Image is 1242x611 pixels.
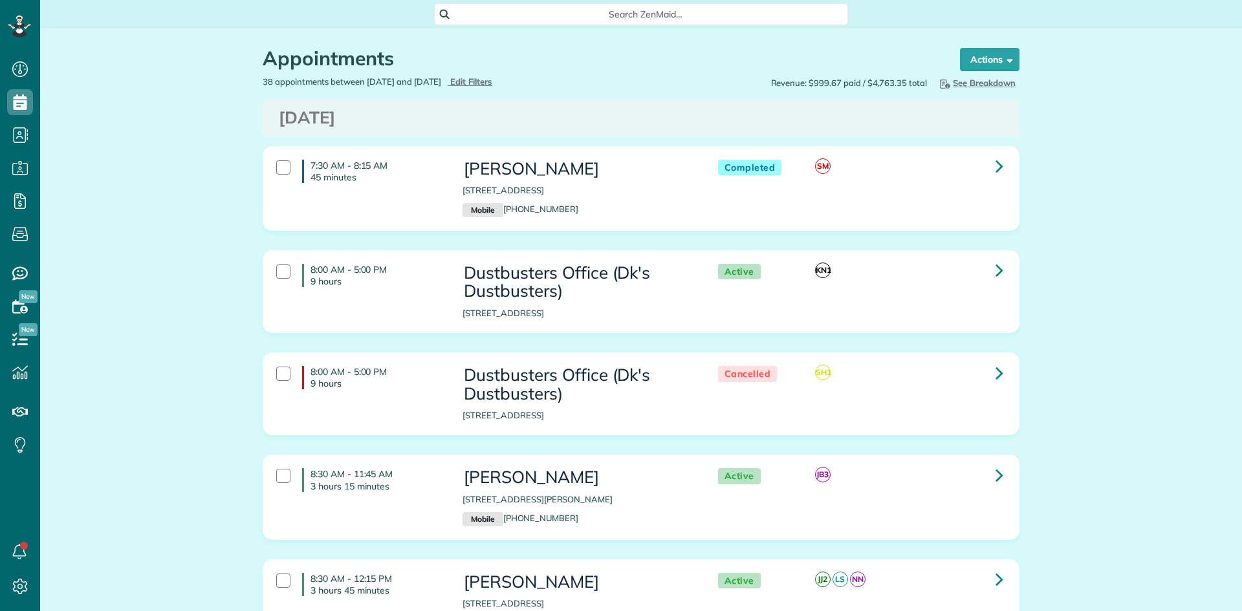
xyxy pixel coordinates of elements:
span: Completed [718,160,782,176]
span: New [19,323,38,336]
span: Revenue: $999.67 paid / $4,763.35 total [771,77,927,89]
span: See Breakdown [937,78,1016,88]
p: 3 hours 45 minutes [310,584,443,596]
span: Active [718,264,761,280]
span: KN1 [815,263,831,278]
h3: [PERSON_NAME] [463,468,692,487]
p: [STREET_ADDRESS] [463,409,692,422]
span: Active [718,573,761,589]
div: 38 appointments between [DATE] and [DATE] [253,76,641,88]
h3: Dustbusters Office (Dk's Dustbusters) [463,264,692,301]
p: 45 minutes [310,171,443,183]
h4: 8:30 AM - 11:45 AM [302,468,443,491]
button: Actions [960,48,1019,71]
h4: 8:30 AM - 12:15 PM [302,573,443,596]
h4: 7:30 AM - 8:15 AM [302,160,443,183]
span: JJ2 [815,572,831,587]
small: Mobile [463,203,503,217]
p: [STREET_ADDRESS] [463,307,692,319]
h4: 8:00 AM - 5:00 PM [302,366,443,389]
h3: Dustbusters Office (Dk's Dustbusters) [463,366,692,403]
h4: 8:00 AM - 5:00 PM [302,264,443,287]
p: [STREET_ADDRESS][PERSON_NAME] [463,493,692,506]
span: Cancelled [718,366,778,382]
span: SM [815,158,831,174]
span: NN [850,572,866,587]
h3: [DATE] [279,109,1003,127]
p: [STREET_ADDRESS] [463,597,692,610]
p: [STREET_ADDRESS] [463,184,692,197]
a: Mobile[PHONE_NUMBER] [463,513,578,523]
span: Active [718,468,761,484]
small: Mobile [463,512,503,526]
a: Mobile[PHONE_NUMBER] [463,204,578,214]
span: Edit Filters [450,76,492,87]
button: See Breakdown [933,76,1019,90]
p: 9 hours [310,275,443,287]
p: 3 hours 15 minutes [310,480,443,492]
span: SH1 [815,365,831,380]
a: Edit Filters [448,76,492,87]
h3: [PERSON_NAME] [463,160,692,178]
h3: [PERSON_NAME] [463,573,692,592]
span: LS [833,572,848,587]
span: New [19,290,38,303]
h1: Appointments [263,48,935,69]
span: JB3 [815,467,831,482]
p: 9 hours [310,378,443,389]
